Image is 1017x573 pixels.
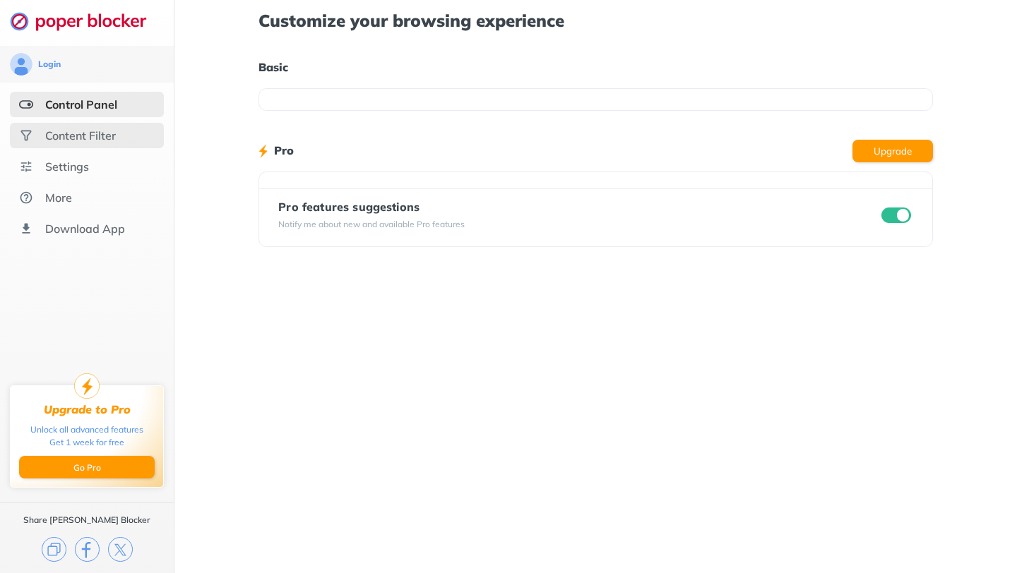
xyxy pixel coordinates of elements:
[30,423,143,436] div: Unlock all advanced features
[42,537,66,562] img: copy.svg
[19,456,155,478] button: Go Pro
[258,58,932,76] h1: Basic
[23,514,150,526] div: Share [PERSON_NAME] Blocker
[278,219,465,230] div: Notify me about new and available Pro features
[45,128,116,143] div: Content Filter
[45,191,72,205] div: More
[274,141,294,159] h1: Pro
[19,222,33,236] img: download-app.svg
[38,59,61,70] div: Login
[19,191,33,205] img: about.svg
[10,53,32,76] img: avatar.svg
[45,159,89,174] div: Settings
[19,159,33,174] img: settings.svg
[108,537,133,562] img: x.svg
[19,128,33,143] img: social.svg
[45,97,117,111] div: Control Panel
[852,140,933,162] button: Upgrade
[74,373,100,399] img: upgrade-to-pro.svg
[75,537,100,562] img: facebook.svg
[49,436,124,449] div: Get 1 week for free
[258,11,932,30] h1: Customize your browsing experience
[278,200,465,213] div: Pro features suggestions
[44,403,131,416] div: Upgrade to Pro
[19,97,33,111] img: features-selected.svg
[45,222,125,236] div: Download App
[10,11,162,31] img: logo-webpage.svg
[258,143,268,159] img: lighting bolt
